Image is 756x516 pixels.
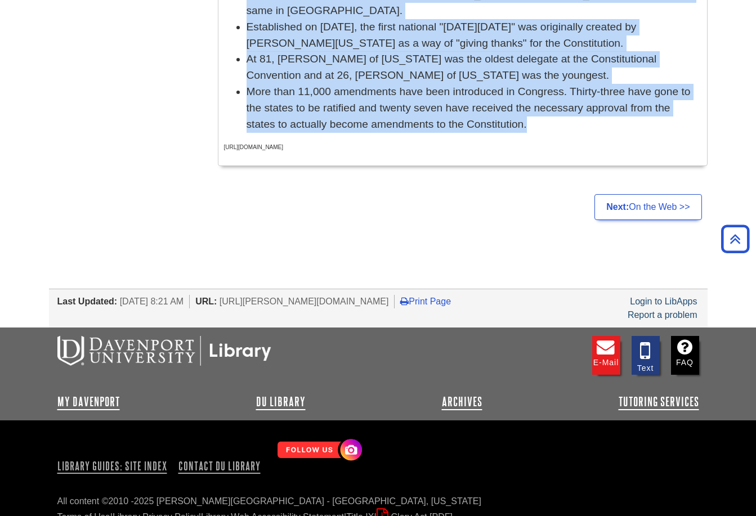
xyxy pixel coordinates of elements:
a: Next:On the Web >> [594,194,701,220]
img: Follow Us! Instagram [272,434,365,466]
a: FAQ [671,336,699,375]
span: Last Updated: [57,297,118,306]
a: Login to LibApps [630,297,697,306]
span: [URL][PERSON_NAME][DOMAIN_NAME] [220,297,389,306]
a: Report a problem [628,310,697,320]
li: At 81, [PERSON_NAME] of [US_STATE] was the oldest delegate at the Constitutional Convention and a... [247,51,701,84]
a: Archives [442,395,482,409]
a: Print Page [400,297,451,306]
span: URL: [195,297,217,306]
a: Text [632,336,660,375]
li: Established on [DATE], the first national "[DATE][DATE]" was originally created by [PERSON_NAME][... [247,19,701,52]
span: [URL][DOMAIN_NAME] [224,144,284,150]
a: DU Library [256,395,306,409]
a: E-mail [592,336,620,375]
a: Contact DU Library [174,456,265,475]
a: Back to Top [717,231,753,246]
a: My Davenport [57,395,120,409]
a: Tutoring Services [619,395,699,409]
strong: Next: [606,202,629,212]
span: [DATE] 8:21 AM [120,297,184,306]
img: DU Libraries [57,336,271,365]
a: Library Guides: Site Index [57,456,172,475]
i: Print Page [400,297,409,306]
li: More than 11,000 amendments have been introduced in Congress. Thirty-three have gone to the state... [247,84,701,132]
